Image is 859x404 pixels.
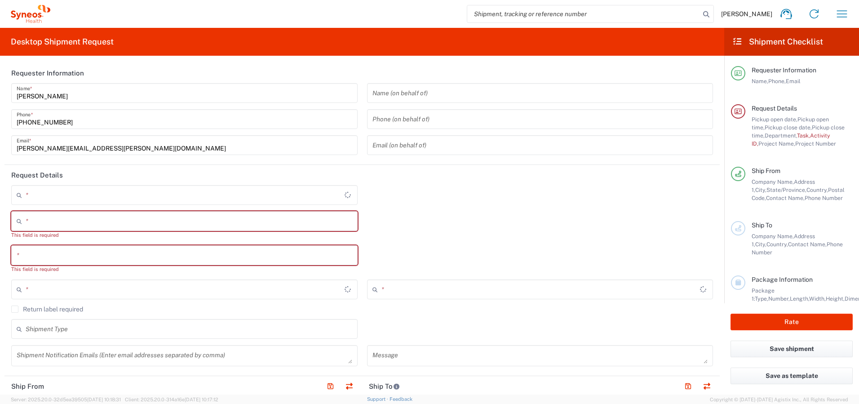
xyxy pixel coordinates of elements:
span: Project Number [795,140,836,147]
span: Email [786,78,801,84]
span: Requester Information [752,67,816,74]
span: Request Details [752,105,797,112]
span: Phone, [768,78,786,84]
span: Department, [765,132,797,139]
h2: Shipment Checklist [732,36,823,47]
h2: Request Details [11,171,63,180]
span: [PERSON_NAME] [721,10,772,18]
span: Pickup open date, [752,116,797,123]
span: Copyright © [DATE]-[DATE] Agistix Inc., All Rights Reserved [710,395,848,404]
span: Length, [790,295,809,302]
span: Width, [809,295,826,302]
span: Number, [768,295,790,302]
span: Contact Name, [766,195,805,201]
span: Client: 2025.20.0-314a16e [125,397,218,402]
span: City, [755,241,766,248]
span: Company Name, [752,178,794,185]
span: Package 1: [752,287,775,302]
span: [DATE] 10:18:31 [87,397,121,402]
span: Type, [755,295,768,302]
button: Save shipment [731,341,853,357]
button: Save as template [731,368,853,384]
span: Package Information [752,276,813,283]
a: Feedback [390,396,412,402]
span: State/Province, [766,186,806,193]
span: Server: 2025.20.0-32d5ea39505 [11,397,121,402]
button: Rate [731,314,853,330]
span: Task, [797,132,810,139]
span: Pickup close date, [765,124,812,131]
label: Return label required [11,306,83,313]
h2: Requester Information [11,69,84,78]
div: This field is required [11,231,358,239]
span: Height, [826,295,845,302]
span: Contact Name, [788,241,827,248]
span: Phone Number [805,195,843,201]
span: Country, [766,241,788,248]
h2: Desktop Shipment Request [11,36,114,47]
div: This field is required [11,265,358,273]
a: Support [367,396,390,402]
span: [DATE] 10:17:12 [185,397,218,402]
h2: Ship To [369,382,400,391]
span: City, [755,186,766,193]
span: Project Name, [758,140,795,147]
span: Country, [806,186,828,193]
span: Ship To [752,222,772,229]
span: Name, [752,78,768,84]
span: Company Name, [752,233,794,240]
h2: Ship From [11,382,44,391]
input: Shipment, tracking or reference number [467,5,700,22]
span: Ship From [752,167,780,174]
